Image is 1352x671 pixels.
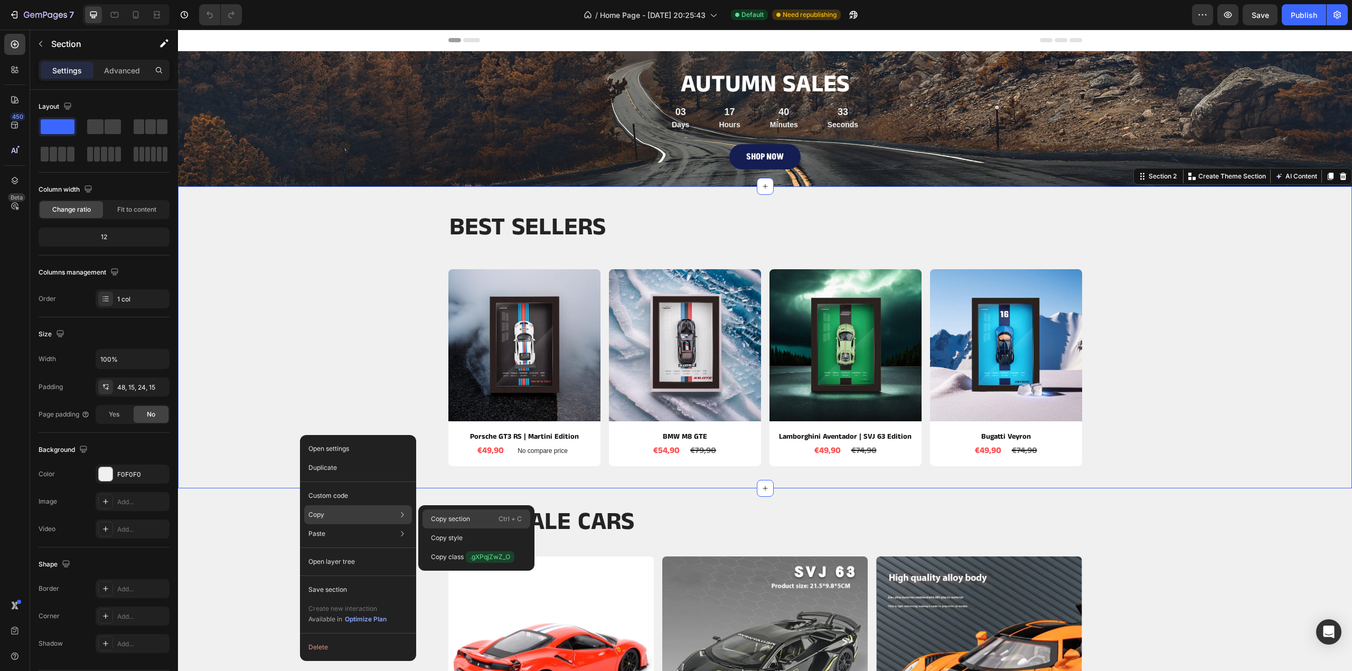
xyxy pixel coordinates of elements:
button: 7 [4,4,79,25]
h2: BMW M8 GTE [431,401,583,413]
div: Layout [39,100,74,114]
div: Add... [117,497,167,507]
div: 33 [650,77,680,89]
div: €74,90 [672,413,700,430]
div: Color [39,469,55,479]
p: Seconds [650,89,680,102]
div: Padding [39,382,63,392]
div: Optimize Plan [345,615,387,624]
div: Beta [8,193,25,202]
div: Page padding [39,410,90,419]
p: Create new interaction [308,603,387,614]
span: Save [1252,11,1269,20]
p: Duplicate [308,463,337,472]
div: F0F0F0 [117,470,167,479]
input: Auto [96,349,169,368]
div: Section 2 [969,142,1001,152]
div: Size [39,327,67,342]
div: Columns management [39,266,121,280]
button: Optimize Plan [344,614,387,625]
a: Bugatti Veyron [752,240,904,392]
p: Settings [52,65,82,76]
h2: BEST SELLERS [270,182,904,214]
div: €54,90 [474,413,503,430]
h2: Bugatti Veyron [752,401,904,413]
p: Advanced [104,65,140,76]
h2: Lamborghini Aventador | SVJ 63 Edition [591,401,744,413]
p: No compare price [340,418,390,424]
button: Delete [304,638,412,657]
div: Column width [39,183,95,197]
p: 7 [69,8,74,21]
div: 03 [494,77,511,89]
div: Open Intercom Messenger [1316,619,1341,645]
p: Open layer tree [308,557,355,566]
a: BMW M8 GTE [431,240,583,392]
p: Paste [308,529,325,538]
p: Days [494,89,511,102]
button: AI Content [1095,140,1141,153]
div: Add... [117,612,167,621]
p: Section [51,37,138,50]
span: / [595,10,598,21]
span: Default [741,10,764,20]
div: Shape [39,557,72,572]
button: Publish [1282,4,1326,25]
div: Border [39,584,59,593]
div: Shadow [39,639,63,648]
a: Porsche GT3 RS | Martini Edition [270,240,422,392]
div: Corner [39,611,60,621]
div: Publish [1291,10,1317,21]
div: Add... [117,639,167,649]
p: Create Theme Section [1020,142,1088,152]
span: Fit to content [117,205,156,214]
a: SHOP NOW [551,115,623,140]
h2: OUR SCALE CARS [270,476,904,510]
div: 1 col [117,295,167,304]
p: Copy style [431,533,463,543]
div: €79,90 [511,413,539,430]
span: Home Page - [DATE] 20:25:43 [600,10,706,21]
div: 40 [592,77,620,89]
div: Image [39,497,57,506]
div: 12 [41,230,167,244]
div: €49,90 [635,413,664,430]
p: Copy [308,510,324,519]
div: €49,90 [796,413,824,430]
span: No [147,410,155,419]
p: Open settings [308,444,349,453]
span: Available in [308,615,342,623]
div: Add... [117,584,167,594]
button: Save [1243,4,1278,25]
p: SHOP NOW [568,121,606,134]
div: Width [39,354,56,364]
span: Yes [109,410,119,419]
p: Ctrl + C [499,514,522,524]
div: 17 [541,77,562,89]
div: €49,90 [298,413,327,430]
div: Order [39,294,56,304]
div: Add... [117,525,167,534]
a: Lamborghini Aventador | SVJ 63 Edition [591,240,744,392]
h2: AUTUMN SALES [270,39,904,72]
p: Minutes [592,89,620,102]
h2: Porsche GT3 RS | Martini Edition [270,401,422,413]
div: Background [39,443,90,457]
span: .gXPqjZwZ_O [466,551,514,563]
span: Change ratio [52,205,91,214]
p: Hours [541,89,562,102]
div: €74,90 [833,413,860,430]
p: Custom code [308,491,348,500]
p: Copy class [431,551,514,563]
iframe: Design area [178,30,1352,671]
p: Copy section [431,514,470,524]
span: Need republishing [783,10,837,20]
div: Undo/Redo [199,4,242,25]
div: Video [39,524,55,534]
div: 450 [10,112,25,121]
div: 48, 15, 24, 15 [117,383,167,392]
p: Save section [308,585,347,594]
